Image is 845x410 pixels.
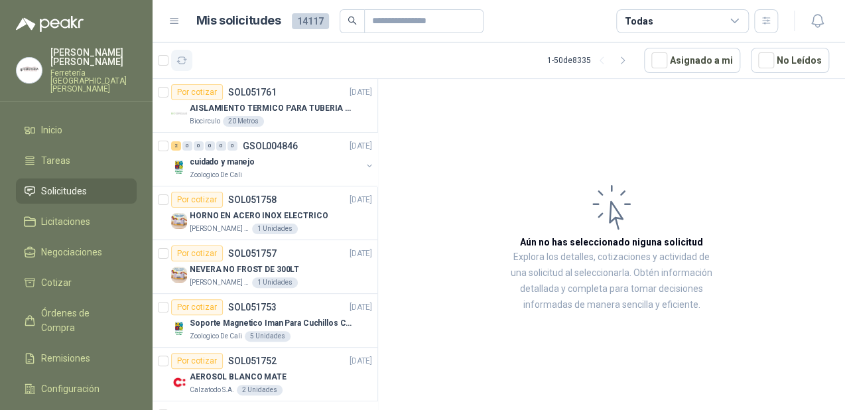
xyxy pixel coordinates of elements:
[190,156,255,169] p: cuidado y manejo
[205,141,215,151] div: 0
[348,16,357,25] span: search
[171,374,187,390] img: Company Logo
[190,263,299,276] p: NEVERA NO FROST DE 300LT
[350,355,372,368] p: [DATE]
[228,356,277,366] p: SOL051752
[245,331,291,342] div: 5 Unidades
[41,351,90,366] span: Remisiones
[190,170,242,180] p: Zoologico De Cali
[228,88,277,97] p: SOL051761
[190,385,234,395] p: Calzatodo S.A.
[252,224,298,234] div: 1 Unidades
[194,141,204,151] div: 0
[171,159,187,175] img: Company Logo
[16,270,137,295] a: Cotizar
[153,240,377,294] a: Por cotizarSOL051757[DATE] Company LogoNEVERA NO FROST DE 300LT[PERSON_NAME] Foods S.A.1 Unidades
[171,105,187,121] img: Company Logo
[41,275,72,290] span: Cotizar
[171,138,375,180] a: 2 0 0 0 0 0 GSOL004846[DATE] Company Logocuidado y manejoZoologico De Cali
[350,86,372,99] p: [DATE]
[153,294,377,348] a: Por cotizarSOL051753[DATE] Company LogoSoporte Magnetico Iman Para Cuchillos Cocina 37.5 Cm De Lu...
[41,123,62,137] span: Inicio
[41,153,70,168] span: Tareas
[171,267,187,283] img: Company Logo
[153,186,377,240] a: Por cotizarSOL051758[DATE] Company LogoHORNO EN ACERO INOX ELECTRICO[PERSON_NAME] Foods S.A.1 Uni...
[41,245,102,259] span: Negociaciones
[16,16,84,32] img: Logo peakr
[16,148,137,173] a: Tareas
[16,209,137,234] a: Licitaciones
[171,84,223,100] div: Por cotizar
[228,249,277,258] p: SOL051757
[511,249,712,313] p: Explora los detalles, cotizaciones y actividad de una solicitud al seleccionarla. Obtén informaci...
[350,140,372,153] p: [DATE]
[41,214,90,229] span: Licitaciones
[41,381,99,396] span: Configuración
[17,58,42,83] img: Company Logo
[216,141,226,151] div: 0
[644,48,740,73] button: Asignado a mi
[153,348,377,401] a: Por cotizarSOL051752[DATE] Company LogoAEROSOL BLANCO MATECalzatodo S.A.2 Unidades
[16,239,137,265] a: Negociaciones
[223,116,264,127] div: 20 Metros
[16,346,137,371] a: Remisiones
[292,13,329,29] span: 14117
[237,385,283,395] div: 2 Unidades
[228,303,277,312] p: SOL051753
[350,301,372,314] p: [DATE]
[190,371,287,383] p: AEROSOL BLANCO MATE
[190,277,249,288] p: [PERSON_NAME] Foods S.A.
[41,306,124,335] span: Órdenes de Compra
[41,184,87,198] span: Solicitudes
[252,277,298,288] div: 1 Unidades
[16,301,137,340] a: Órdenes de Compra
[171,141,181,151] div: 2
[171,353,223,369] div: Por cotizar
[50,69,137,93] p: Ferretería [GEOGRAPHIC_DATA][PERSON_NAME]
[190,224,249,234] p: [PERSON_NAME] Foods S.A.
[547,50,633,71] div: 1 - 50 de 8335
[243,141,298,151] p: GSOL004846
[190,102,355,115] p: AISLAMIENTO TERMICO PARA TUBERIA DE 8"
[190,210,328,222] p: HORNO EN ACERO INOX ELECTRICO
[16,178,137,204] a: Solicitudes
[171,192,223,208] div: Por cotizar
[16,376,137,401] a: Configuración
[520,235,703,249] h3: Aún no has seleccionado niguna solicitud
[196,11,281,31] h1: Mis solicitudes
[228,195,277,204] p: SOL051758
[751,48,829,73] button: No Leídos
[171,299,223,315] div: Por cotizar
[171,320,187,336] img: Company Logo
[227,141,237,151] div: 0
[190,317,355,330] p: Soporte Magnetico Iman Para Cuchillos Cocina 37.5 Cm De Lujo
[16,117,137,143] a: Inicio
[625,14,653,29] div: Todas
[182,141,192,151] div: 0
[190,116,220,127] p: Biocirculo
[153,79,377,133] a: Por cotizarSOL051761[DATE] Company LogoAISLAMIENTO TERMICO PARA TUBERIA DE 8"Biocirculo20 Metros
[190,331,242,342] p: Zoologico De Cali
[171,213,187,229] img: Company Logo
[350,194,372,206] p: [DATE]
[350,247,372,260] p: [DATE]
[50,48,137,66] p: [PERSON_NAME] [PERSON_NAME]
[171,245,223,261] div: Por cotizar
